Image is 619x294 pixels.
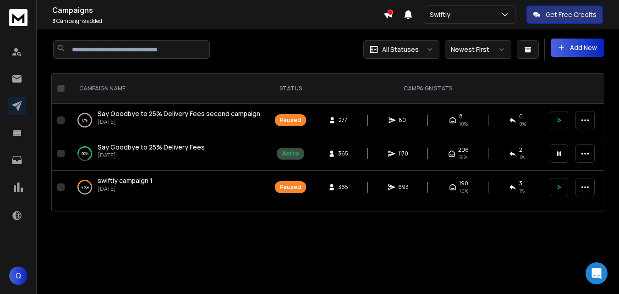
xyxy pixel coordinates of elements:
[430,10,454,19] p: Swiftly
[81,183,89,192] p: 45 %
[68,104,269,137] td: 0%Say Goodbye to 25% Delivery Fees second campaign[DATE]
[445,40,511,59] button: Newest First
[98,109,260,118] a: Say Goodbye to 25% Delivery Fees second campaign
[519,120,526,128] span: 0 %
[98,143,205,151] span: Say Goodbye to 25% Delivery Fees
[52,5,383,16] h1: Campaigns
[339,116,348,124] span: 277
[82,149,88,158] p: 66 %
[9,9,27,26] img: logo
[68,137,269,171] td: 66%Say Goodbye to 25% Delivery Fees[DATE]
[282,150,299,157] div: Active
[98,176,153,185] a: swiftly campaign 1
[551,39,604,57] button: Add New
[98,152,205,159] p: [DATE]
[459,180,468,187] span: 190
[98,118,260,126] p: [DATE]
[519,113,523,120] span: 0
[398,183,409,191] span: 693
[399,116,408,124] span: 80
[458,146,469,154] span: 206
[459,113,463,120] span: 8
[98,143,205,152] a: Say Goodbye to 25% Delivery Fees
[68,74,269,104] th: CAMPAIGN NAME
[68,171,269,204] td: 45%swiftly campaign 1[DATE]
[459,120,468,128] span: 10 %
[52,17,55,25] span: 3
[459,187,468,194] span: 70 %
[312,74,544,104] th: CAMPAIGN STATS
[9,266,27,285] button: Q
[519,180,522,187] span: 3
[280,183,301,191] div: Paused
[519,154,525,161] span: 1 %
[526,6,603,24] button: Get Free Credits
[82,116,88,125] p: 0 %
[52,17,383,25] p: Campaigns added
[338,183,348,191] span: 365
[280,116,301,124] div: Paused
[546,10,597,19] p: Get Free Credits
[519,146,522,154] span: 2
[398,150,408,157] span: 1170
[98,185,153,193] p: [DATE]
[338,150,348,157] span: 365
[269,74,312,104] th: STATUS
[519,187,525,194] span: 1 %
[586,262,608,284] div: Open Intercom Messenger
[382,45,419,54] p: All Statuses
[458,154,467,161] span: 58 %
